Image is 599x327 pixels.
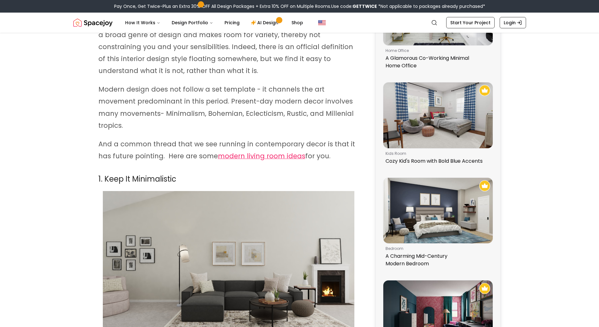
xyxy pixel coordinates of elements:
img: A Charming Mid-Century Modern Bedroom [383,178,493,244]
span: Use code: [331,3,377,9]
nav: Global [73,13,526,33]
a: Cozy Kid's Room with Bold Blue AccentsRecommended Spacejoy Design - Cozy Kid's Room with Bold Blu... [383,82,493,167]
img: Recommended Spacejoy Design - Eclectic Office with Pink Floral Wallpaper [479,283,490,294]
a: Login [500,17,526,28]
a: Spacejoy [73,16,113,29]
a: modern living room ideas [218,153,305,160]
span: modern living room ideas [218,151,305,161]
button: How It Works [120,16,165,29]
a: A Charming Mid-Century Modern BedroomRecommended Spacejoy Design - A Charming Mid-Century Modern ... [383,178,493,270]
span: And a common thread that we see running in contemporary decor is that it has future pointing. Her... [98,139,355,161]
img: Recommended Spacejoy Design - Cozy Kid's Room with Bold Blue Accents [479,85,490,96]
img: Recommended Spacejoy Design - A Charming Mid-Century Modern Bedroom [479,180,490,191]
img: United States [318,19,326,26]
img: Spacejoy Logo [73,16,113,29]
span: for you. [305,151,330,161]
div: Pay Once, Get Twice-Plus an Extra 30% OFF All Design Packages + Extra 10% OFF on Multiple Rooms. [114,3,485,9]
a: Shop [286,16,308,29]
a: Pricing [219,16,245,29]
p: A Glamorous Co-Working Minimal Home Office [385,54,488,70]
nav: Main [120,16,308,29]
span: *Not applicable to packages already purchased* [377,3,485,9]
span: 1. Keep It Minimalistic [98,174,176,184]
button: Design Portfolio [167,16,218,29]
p: Cozy Kid's Room with Bold Blue Accents [385,157,488,165]
b: GETTWICE [352,3,377,9]
p: A Charming Mid-Century Modern Bedroom [385,252,488,268]
img: Cozy Kid's Room with Bold Blue Accents [383,82,493,148]
a: AI Design [246,16,285,29]
p: home office [385,48,488,53]
span: Every single design blogger, architect, interior designer, and home guru on youtube is preaching ... [98,6,356,75]
p: kids room [385,151,488,156]
a: Start Your Project [446,17,495,28]
p: bedroom [385,246,488,251]
span: Modern design does not follow a set template - it channels the art movement predominant in this p... [98,85,354,130]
